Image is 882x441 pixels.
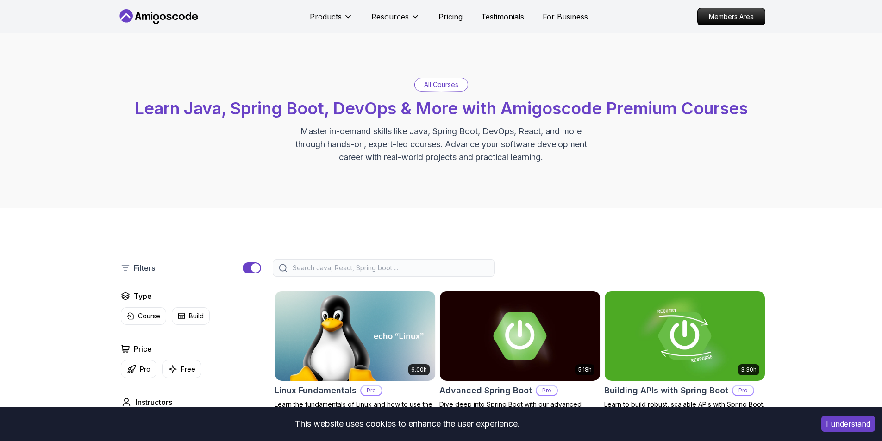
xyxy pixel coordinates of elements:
p: Products [310,11,342,22]
a: Testimonials [481,11,524,22]
h2: Instructors [136,397,172,408]
p: Pro [733,386,753,395]
img: Building APIs with Spring Boot card [605,291,765,381]
span: Learn Java, Spring Boot, DevOps & More with Amigoscode Premium Courses [134,98,748,118]
button: Build [172,307,210,325]
button: Pro [121,360,156,378]
p: Build [189,311,204,321]
p: Dive deep into Spring Boot with our advanced course, designed to take your skills from intermedia... [439,400,601,428]
p: 6.00h [411,366,427,373]
p: All Courses [424,80,458,89]
img: Linux Fundamentals card [275,291,435,381]
p: Pro [537,386,557,395]
a: For Business [543,11,588,22]
h2: Linux Fundamentals [275,384,357,397]
div: This website uses cookies to enhance the user experience. [7,414,807,434]
p: 5.18h [578,366,592,373]
button: Products [310,11,353,30]
a: Building APIs with Spring Boot card3.30hBuilding APIs with Spring BootProLearn to build robust, s... [604,291,765,428]
a: Linux Fundamentals card6.00hLinux FundamentalsProLearn the fundamentals of Linux and how to use t... [275,291,436,418]
h2: Type [134,291,152,302]
input: Search Java, React, Spring boot ... [291,263,489,273]
h2: Building APIs with Spring Boot [604,384,728,397]
h2: Advanced Spring Boot [439,384,532,397]
p: Learn to build robust, scalable APIs with Spring Boot, mastering REST principles, JSON handling, ... [604,400,765,428]
h2: Price [134,343,152,354]
p: Learn the fundamentals of Linux and how to use the command line [275,400,436,418]
p: Pro [361,386,382,395]
p: Course [138,311,160,321]
button: Course [121,307,166,325]
p: Filters [134,262,155,273]
button: Resources [371,11,420,30]
p: 3.30h [741,366,757,373]
a: Members Area [697,8,765,25]
a: Advanced Spring Boot card5.18hAdvanced Spring BootProDive deep into Spring Boot with our advanced... [439,291,601,428]
button: Free [162,360,201,378]
p: Pro [140,365,150,374]
p: Free [181,365,195,374]
img: Advanced Spring Boot card [440,291,600,381]
p: Resources [371,11,409,22]
button: Accept cookies [821,416,875,432]
a: Pricing [438,11,463,22]
p: Members Area [698,8,765,25]
p: Master in-demand skills like Java, Spring Boot, DevOps, React, and more through hands-on, expert-... [286,125,597,164]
